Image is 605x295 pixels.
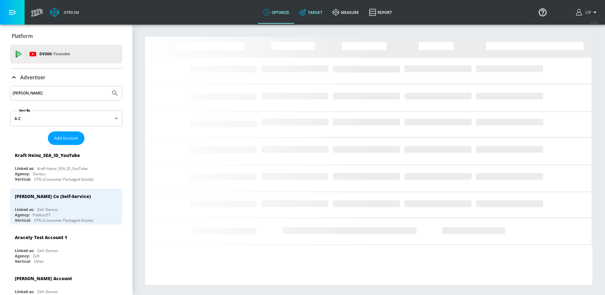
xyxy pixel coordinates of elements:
[364,1,397,24] a: Report
[576,9,599,16] button: Liv
[10,147,122,184] div: Kraft Heinz_SEA_ID_YouTubeLinked as:Kraft Heinz_SEA_ID_YouTubeAgency:DentsuVertical:CPG (Consumer...
[37,248,58,253] div: Zefr Demos
[534,3,551,21] button: Open Resource Center
[34,218,94,223] div: CPG (Consumer Packaged Goods)
[34,259,44,264] div: Other
[53,51,70,57] p: Youtube
[37,166,88,171] div: Kraft Heinz_SEA_ID_YouTube
[34,177,94,182] div: CPG (Consumer Packaged Goods)
[10,189,122,225] div: [PERSON_NAME] Co (Self-Service)Linked as:Zefr DemosAgency:Publicis57Vertical:CPG (Consumer Packag...
[12,33,33,39] p: Platform
[37,207,58,212] div: Zefr Demos
[15,212,30,218] div: Agency:
[258,1,294,24] a: optimize
[10,111,122,126] div: A-Z
[108,86,122,100] button: Submit Search
[10,69,122,86] div: Advertiser
[33,212,50,218] div: Publicis57
[590,21,599,24] span: v 4.24.0
[15,234,67,240] div: Aracely Test Account 1
[20,74,45,81] p: Advertiser
[15,171,30,177] div: Agency:
[15,253,30,259] div: Agency:
[15,152,80,158] div: Kraft Heinz_SEA_ID_YouTube
[54,135,78,142] span: Add Account
[15,275,72,281] div: [PERSON_NAME] Account
[18,108,32,112] label: Sort By
[50,8,79,17] a: Atrium
[15,289,34,294] div: Linked as:
[39,51,70,57] p: DV360:
[37,289,58,294] div: Zefr Demos
[15,248,34,253] div: Linked as:
[10,230,122,266] div: Aracely Test Account 1Linked as:Zefr DemosAgency:ZefrVertical:Other
[15,207,34,212] div: Linked as:
[33,253,40,259] div: Zefr
[583,10,591,15] span: login as: liv.ho@zefr.com
[294,1,327,24] a: Target
[61,9,79,15] div: Atrium
[15,177,31,182] div: Vertical:
[15,193,91,199] div: [PERSON_NAME] Co (Self-Service)
[10,27,122,45] div: Platform
[15,259,31,264] div: Vertical:
[33,171,45,177] div: Dentsu
[15,166,34,171] div: Linked as:
[13,89,108,97] input: Search by name
[15,218,31,223] div: Vertical:
[48,131,84,145] button: Add Account
[327,1,364,24] a: measure
[10,45,122,63] div: DV360: Youtube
